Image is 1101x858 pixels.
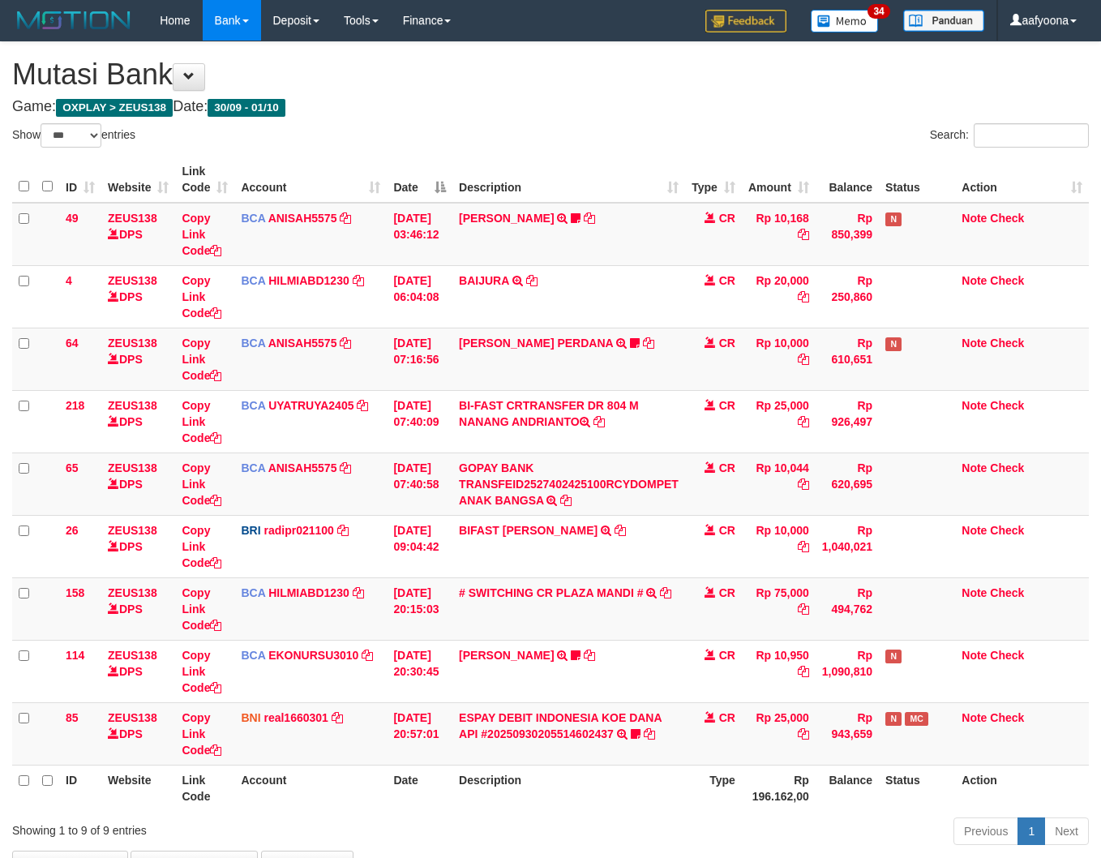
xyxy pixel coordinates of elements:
[798,478,809,491] a: Copy Rp 10,044 to clipboard
[387,390,452,453] td: [DATE] 07:40:09
[719,524,735,537] span: CR
[816,702,879,765] td: Rp 943,659
[705,10,786,32] img: Feedback.jpg
[101,390,175,453] td: DPS
[12,123,135,148] label: Show entries
[101,328,175,390] td: DPS
[816,328,879,390] td: Rp 610,651
[362,649,373,662] a: Copy EKONURSU3010 to clipboard
[742,203,816,266] td: Rp 10,168
[742,515,816,577] td: Rp 10,000
[182,337,221,382] a: Copy Link Code
[719,711,735,724] span: CR
[719,586,735,599] span: CR
[108,212,157,225] a: ZEUS138
[234,157,387,203] th: Account: activate to sort column ascending
[59,157,101,203] th: ID: activate to sort column ascending
[816,765,879,811] th: Balance
[990,649,1024,662] a: Check
[990,586,1024,599] a: Check
[101,702,175,765] td: DPS
[241,399,265,412] span: BCA
[459,274,509,287] a: BAIJURA
[459,337,613,350] a: [PERSON_NAME] PERDANA
[66,399,84,412] span: 218
[719,461,735,474] span: CR
[452,390,685,453] td: BI-FAST CRTRANSFER DR 804 M NANANG ANDRIANTO
[56,99,173,117] span: OXPLAY > ZEUS138
[742,702,816,765] td: Rp 25,000
[953,817,1018,845] a: Previous
[66,274,72,287] span: 4
[108,274,157,287] a: ZEUS138
[990,399,1024,412] a: Check
[337,524,349,537] a: Copy radipr021100 to clipboard
[101,577,175,640] td: DPS
[59,765,101,811] th: ID
[241,274,265,287] span: BCA
[584,212,595,225] a: Copy INA PAUJANAH to clipboard
[816,453,879,515] td: Rp 620,695
[268,586,349,599] a: HILMIABD1230
[263,711,328,724] a: real1660301
[66,711,79,724] span: 85
[660,586,671,599] a: Copy # SWITCHING CR PLAZA MANDI # to clipboard
[962,461,987,474] a: Note
[1044,817,1089,845] a: Next
[742,265,816,328] td: Rp 20,000
[41,123,101,148] select: Showentries
[208,99,285,117] span: 30/09 - 01/10
[955,157,1089,203] th: Action: activate to sort column ascending
[1017,817,1045,845] a: 1
[584,649,595,662] a: Copy AHMAD AGUSTI to clipboard
[990,461,1024,474] a: Check
[108,337,157,350] a: ZEUS138
[175,765,234,811] th: Link Code
[990,524,1024,537] a: Check
[903,10,984,32] img: panduan.png
[885,650,902,663] span: Has Note
[798,665,809,678] a: Copy Rp 10,950 to clipboard
[182,399,221,444] a: Copy Link Code
[353,274,364,287] a: Copy HILMIABD1230 to clipboard
[241,711,260,724] span: BNI
[182,461,221,507] a: Copy Link Code
[66,586,84,599] span: 158
[816,265,879,328] td: Rp 250,860
[340,212,351,225] a: Copy ANISAH5575 to clipboard
[66,337,79,350] span: 64
[798,415,809,428] a: Copy Rp 25,000 to clipboard
[798,727,809,740] a: Copy Rp 25,000 to clipboard
[962,337,987,350] a: Note
[387,640,452,702] td: [DATE] 20:30:45
[353,586,364,599] a: Copy HILMIABD1230 to clipboard
[452,157,685,203] th: Description: activate to sort column ascending
[182,586,221,632] a: Copy Link Code
[798,353,809,366] a: Copy Rp 10,000 to clipboard
[560,494,572,507] a: Copy GOPAY BANK TRANSFEID2527402425100RCYDOMPET ANAK BANGSA to clipboard
[816,515,879,577] td: Rp 1,040,021
[241,586,265,599] span: BCA
[12,99,1089,115] h4: Game: Date:
[962,586,987,599] a: Note
[742,765,816,811] th: Rp 196.162,00
[387,453,452,515] td: [DATE] 07:40:58
[241,649,265,662] span: BCA
[66,649,84,662] span: 114
[66,212,79,225] span: 49
[990,212,1024,225] a: Check
[387,157,452,203] th: Date: activate to sort column descending
[742,157,816,203] th: Amount: activate to sort column ascending
[879,157,955,203] th: Status
[593,415,605,428] a: Copy BI-FAST CRTRANSFER DR 804 M NANANG ANDRIANTO to clipboard
[798,290,809,303] a: Copy Rp 20,000 to clipboard
[742,577,816,640] td: Rp 75,000
[798,228,809,241] a: Copy Rp 10,168 to clipboard
[241,212,265,225] span: BCA
[930,123,1089,148] label: Search:
[615,524,626,537] a: Copy BIFAST ERIKA S PAUN to clipboard
[962,649,987,662] a: Note
[332,711,343,724] a: Copy real1660301 to clipboard
[885,712,902,726] span: Has Note
[459,586,643,599] a: # SWITCHING CR PLAZA MANDI #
